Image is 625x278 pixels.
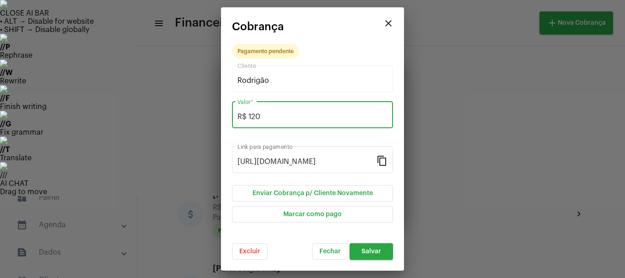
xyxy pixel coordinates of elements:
[319,248,341,255] span: Fechar
[239,248,260,255] span: Excluir
[232,243,268,260] button: Excluir
[312,243,348,260] button: Fechar
[361,248,381,255] span: Salvar
[253,190,373,196] span: Enviar Cobrança p/ Cliente Novamente
[350,243,393,260] button: Salvar
[283,211,342,218] span: Marcar como pago
[232,206,393,223] button: Marcar como pago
